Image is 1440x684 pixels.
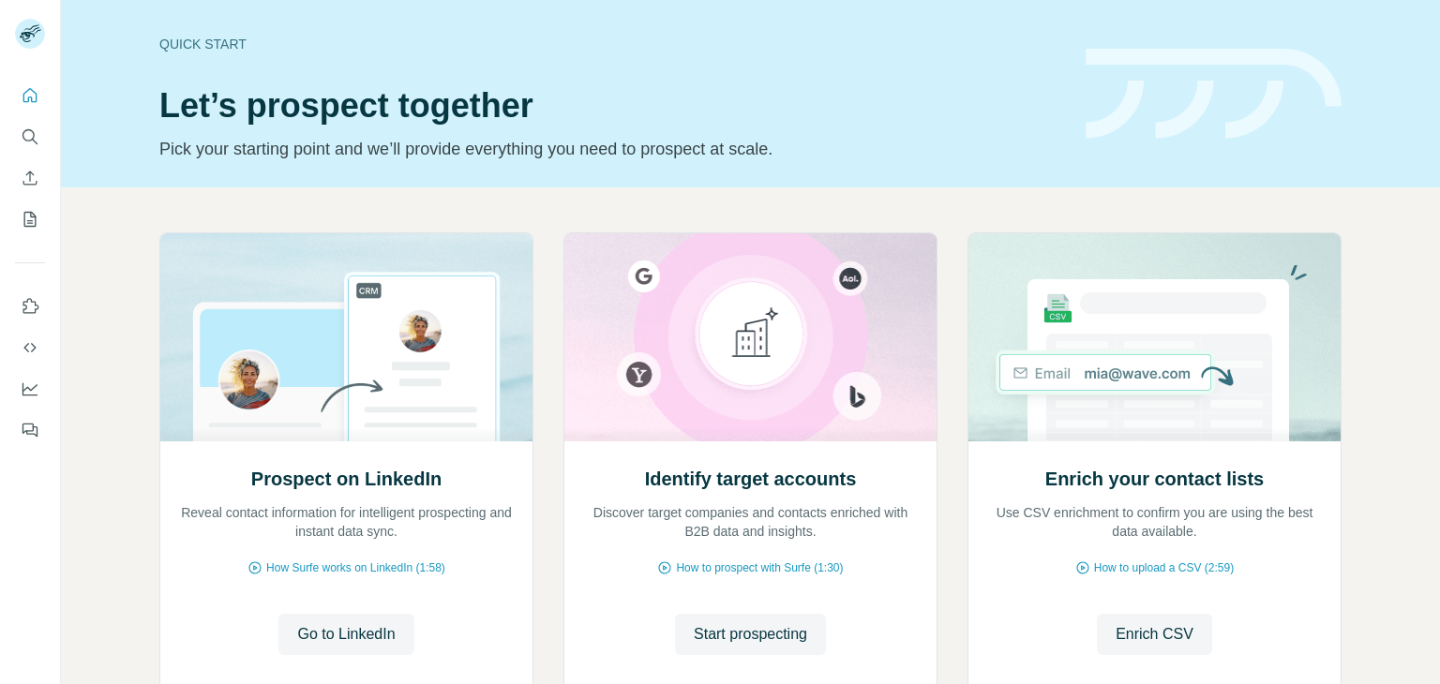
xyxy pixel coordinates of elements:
[563,233,937,441] img: Identify target accounts
[583,503,918,541] p: Discover target companies and contacts enriched with B2B data and insights.
[645,466,857,492] h2: Identify target accounts
[159,35,1063,53] div: Quick start
[967,233,1342,441] img: Enrich your contact lists
[15,413,45,447] button: Feedback
[159,136,1063,162] p: Pick your starting point and we’ll provide everything you need to prospect at scale.
[15,372,45,406] button: Dashboard
[987,503,1322,541] p: Use CSV enrichment to confirm you are using the best data available.
[1045,466,1264,492] h2: Enrich your contact lists
[15,79,45,112] button: Quick start
[1097,614,1212,655] button: Enrich CSV
[179,503,514,541] p: Reveal contact information for intelligent prospecting and instant data sync.
[15,161,45,195] button: Enrich CSV
[251,466,442,492] h2: Prospect on LinkedIn
[1116,623,1193,646] span: Enrich CSV
[159,87,1063,125] h1: Let’s prospect together
[1086,49,1342,140] img: banner
[15,290,45,323] button: Use Surfe on LinkedIn
[694,623,807,646] span: Start prospecting
[266,559,445,576] span: How Surfe works on LinkedIn (1:58)
[676,559,843,576] span: How to prospect with Surfe (1:30)
[15,202,45,236] button: My lists
[1094,559,1234,576] span: How to upload a CSV (2:59)
[278,614,413,655] button: Go to LinkedIn
[15,120,45,154] button: Search
[15,331,45,364] button: Use Surfe API
[675,614,826,655] button: Start prospecting
[297,623,395,646] span: Go to LinkedIn
[159,233,533,441] img: Prospect on LinkedIn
